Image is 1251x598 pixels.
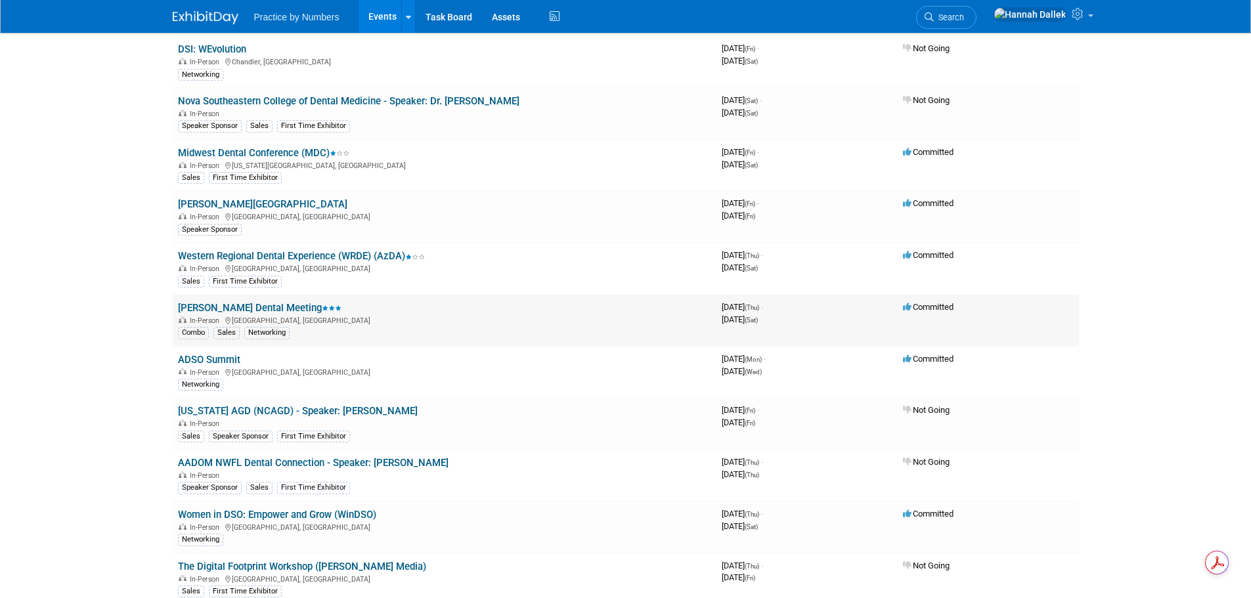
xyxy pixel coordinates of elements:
[745,471,759,479] span: (Thu)
[179,213,187,219] img: In-Person Event
[277,120,350,132] div: First Time Exhibitor
[903,250,954,260] span: Committed
[916,6,977,29] a: Search
[760,95,762,105] span: -
[745,58,758,65] span: (Sat)
[745,563,759,570] span: (Thu)
[178,431,204,442] div: Sales
[179,419,187,426] img: In-Person Event
[178,198,347,210] a: [PERSON_NAME][GEOGRAPHIC_DATA]
[178,263,711,273] div: [GEOGRAPHIC_DATA], [GEOGRAPHIC_DATA]
[190,316,223,325] span: In-Person
[757,147,759,157] span: -
[745,316,758,324] span: (Sat)
[757,198,759,208] span: -
[178,120,242,132] div: Speaker Sponsor
[190,213,223,221] span: In-Person
[190,265,223,273] span: In-Person
[934,12,964,22] span: Search
[209,586,282,597] div: First Time Exhibitor
[722,572,755,582] span: [DATE]
[764,354,766,364] span: -
[722,263,758,272] span: [DATE]
[722,56,758,66] span: [DATE]
[178,354,240,366] a: ADSO Summit
[190,161,223,170] span: In-Person
[178,56,711,66] div: Chandler, [GEOGRAPHIC_DATA]
[179,523,187,530] img: In-Person Event
[722,198,759,208] span: [DATE]
[178,586,204,597] div: Sales
[178,211,711,221] div: [GEOGRAPHIC_DATA], [GEOGRAPHIC_DATA]
[761,457,763,467] span: -
[722,147,759,157] span: [DATE]
[745,161,758,169] span: (Sat)
[277,482,350,494] div: First Time Exhibitor
[722,354,766,364] span: [DATE]
[178,276,204,288] div: Sales
[178,366,711,377] div: [GEOGRAPHIC_DATA], [GEOGRAPHIC_DATA]
[745,45,755,53] span: (Fri)
[994,7,1066,22] img: Hannah Dallek
[178,95,519,107] a: Nova Southeastern College of Dental Medicine - Speaker: Dr. [PERSON_NAME]
[178,521,711,532] div: [GEOGRAPHIC_DATA], [GEOGRAPHIC_DATA]
[903,95,950,105] span: Not Going
[745,523,758,530] span: (Sat)
[246,120,273,132] div: Sales
[745,356,762,363] span: (Mon)
[190,523,223,532] span: In-Person
[903,302,954,312] span: Committed
[190,368,223,377] span: In-Person
[722,43,759,53] span: [DATE]
[178,250,425,262] a: Western Regional Dental Experience (WRDE) (AzDA)
[179,316,187,323] img: In-Person Event
[179,575,187,582] img: In-Person Event
[745,110,758,117] span: (Sat)
[745,419,755,427] span: (Fri)
[903,198,954,208] span: Committed
[178,509,376,521] a: Women in DSO: Empower and Grow (WinDSO)
[745,407,755,414] span: (Fri)
[722,302,763,312] span: [DATE]
[745,149,755,156] span: (Fri)
[722,457,763,467] span: [DATE]
[178,573,711,584] div: [GEOGRAPHIC_DATA], [GEOGRAPHIC_DATA]
[903,354,954,364] span: Committed
[761,561,763,570] span: -
[722,561,763,570] span: [DATE]
[745,459,759,466] span: (Thu)
[745,252,759,259] span: (Thu)
[903,509,954,519] span: Committed
[190,110,223,118] span: In-Person
[722,160,758,169] span: [DATE]
[722,469,759,479] span: [DATE]
[903,43,950,53] span: Not Going
[745,574,755,582] span: (Fri)
[173,11,238,24] img: ExhibitDay
[178,482,242,494] div: Speaker Sponsor
[722,95,762,105] span: [DATE]
[722,405,759,415] span: [DATE]
[190,471,223,480] span: In-Person
[761,250,763,260] span: -
[745,213,755,220] span: (Fri)
[178,314,711,325] div: [GEOGRAPHIC_DATA], [GEOGRAPHIC_DATA]
[722,211,755,221] span: [DATE]
[178,457,449,469] a: AADOM NWFL Dental Connection - Speaker: [PERSON_NAME]
[244,327,290,339] div: Networking
[757,43,759,53] span: -
[903,561,950,570] span: Not Going
[178,302,341,314] a: [PERSON_NAME] Dental Meeting
[745,97,758,104] span: (Sat)
[761,509,763,519] span: -
[761,302,763,312] span: -
[178,224,242,236] div: Speaker Sponsor
[190,58,223,66] span: In-Person
[903,147,954,157] span: Committed
[179,471,187,478] img: In-Person Event
[722,509,763,519] span: [DATE]
[722,250,763,260] span: [DATE]
[722,521,758,531] span: [DATE]
[179,368,187,375] img: In-Person Event
[722,366,762,376] span: [DATE]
